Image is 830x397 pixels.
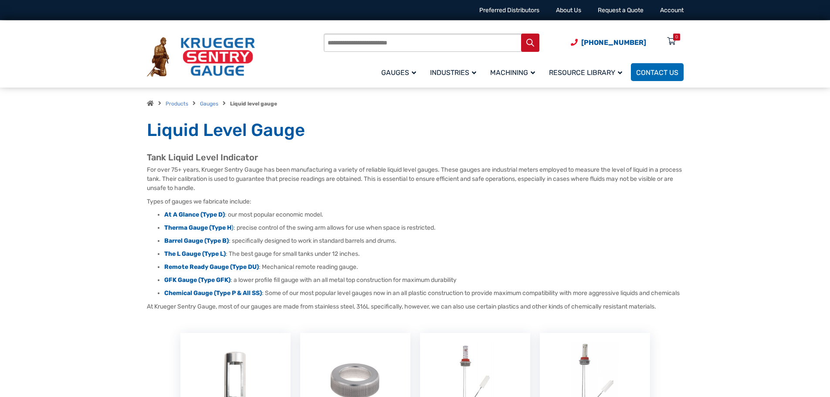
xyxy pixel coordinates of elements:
[164,224,231,231] strong: Therma Gauge (Type H
[147,302,684,311] p: At Krueger Sentry Gauge, most of our gauges are made from stainless steel, 316L specifically, how...
[544,62,631,82] a: Resource Library
[381,68,416,77] span: Gauges
[660,7,684,14] a: Account
[164,237,229,244] a: Barrel Gauge (Type B)
[164,224,234,231] a: Therma Gauge (Type H)
[166,101,188,107] a: Products
[571,37,646,48] a: Phone Number (920) 434-8860
[675,34,678,41] div: 0
[164,250,226,258] a: The L Gauge (Type L)
[164,289,684,298] li: : Some of our most popular level gauges now in an all plastic construction to provide maximum com...
[230,101,277,107] strong: Liquid level gauge
[147,165,684,193] p: For over 75+ years, Krueger Sentry Gauge has been manufacturing a variety of reliable liquid leve...
[164,211,225,218] a: At A Glance (Type D)
[164,263,259,271] a: Remote Ready Gauge (Type DU)
[556,7,581,14] a: About Us
[549,68,622,77] span: Resource Library
[164,289,262,297] a: Chemical Gauge (Type P & All SS)
[485,62,544,82] a: Machining
[147,152,684,163] h2: Tank Liquid Level Indicator
[598,7,644,14] a: Request a Quote
[479,7,539,14] a: Preferred Distributors
[425,62,485,82] a: Industries
[164,237,684,245] li: : specifically designed to work in standard barrels and drums.
[490,68,535,77] span: Machining
[164,224,684,232] li: : precise control of the swing arm allows for use when space is restricted.
[430,68,476,77] span: Industries
[147,37,255,77] img: Krueger Sentry Gauge
[147,197,684,206] p: Types of gauges we fabricate include:
[147,119,684,141] h1: Liquid Level Gauge
[164,276,684,285] li: : a lower profile fill gauge with an all metal top construction for maximum durability
[631,63,684,81] a: Contact Us
[200,101,218,107] a: Gauges
[164,210,684,219] li: : our most popular economic model.
[376,62,425,82] a: Gauges
[164,276,230,284] a: GFK Gauge (Type GFK)
[581,38,646,47] span: [PHONE_NUMBER]
[636,68,678,77] span: Contact Us
[164,263,684,271] li: : Mechanical remote reading gauge.
[164,250,684,258] li: : The best gauge for small tanks under 12 inches.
